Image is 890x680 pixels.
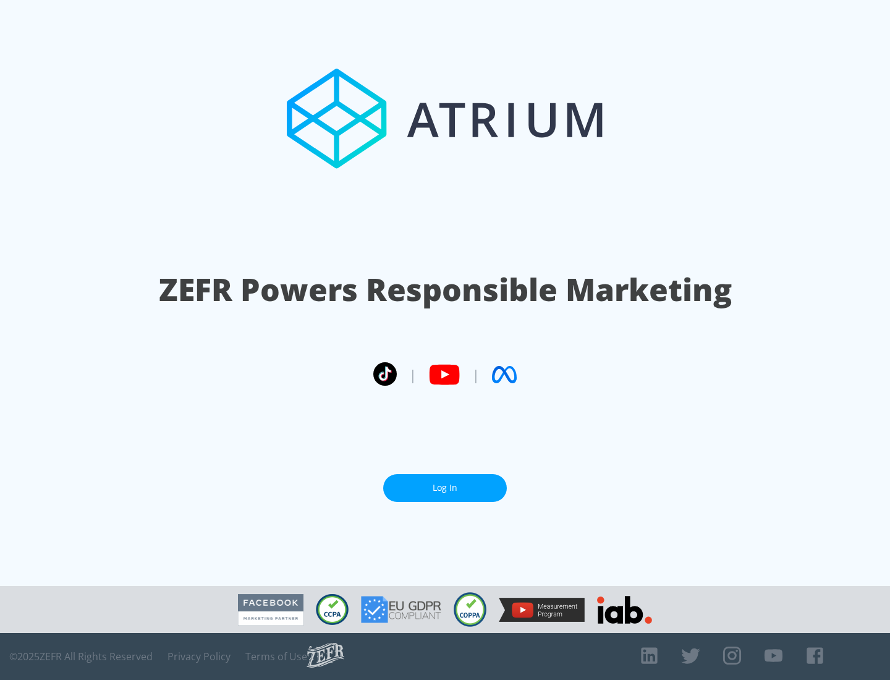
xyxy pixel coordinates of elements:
img: YouTube Measurement Program [499,598,585,622]
span: © 2025 ZEFR All Rights Reserved [9,650,153,663]
img: GDPR Compliant [361,596,441,623]
h1: ZEFR Powers Responsible Marketing [159,268,732,311]
img: CCPA Compliant [316,594,349,625]
img: IAB [597,596,652,624]
img: COPPA Compliant [454,592,486,627]
a: Log In [383,474,507,502]
span: | [472,365,480,384]
a: Privacy Policy [167,650,231,663]
a: Terms of Use [245,650,307,663]
img: Facebook Marketing Partner [238,594,303,626]
span: | [409,365,417,384]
